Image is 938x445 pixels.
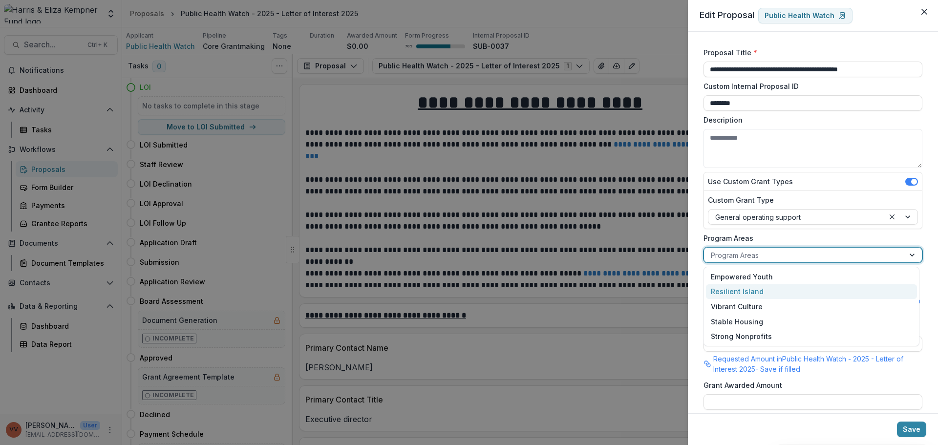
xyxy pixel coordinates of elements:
button: Close [917,4,932,20]
label: Program Areas [703,233,917,243]
label: Custom Internal Proposal ID [703,81,917,91]
p: Public Health Watch [765,12,834,20]
a: Public Health Watch [758,8,853,23]
label: Use Custom Grant Types [708,176,793,187]
div: Strong Nonprofits [706,329,917,344]
div: Vibrant Culture [706,299,917,314]
label: Custom Grant Type [708,195,912,205]
div: Empowered Youth [706,269,917,284]
div: Clear selected options [886,211,898,223]
label: Description [703,115,917,125]
p: Requested Amount in Public Health Watch - 2025 - Letter of Interest 2025 - Save if filled [713,354,922,374]
div: Stable Housing [706,314,917,329]
label: Grant Awarded Amount [703,380,917,390]
p: Please select which program area (s) your proposal will address. Please note that program areas w... [713,265,922,316]
label: Proposal Title [703,47,917,58]
button: Save [897,422,926,437]
span: Edit Proposal [700,10,754,20]
div: Resilient Island [706,284,917,299]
